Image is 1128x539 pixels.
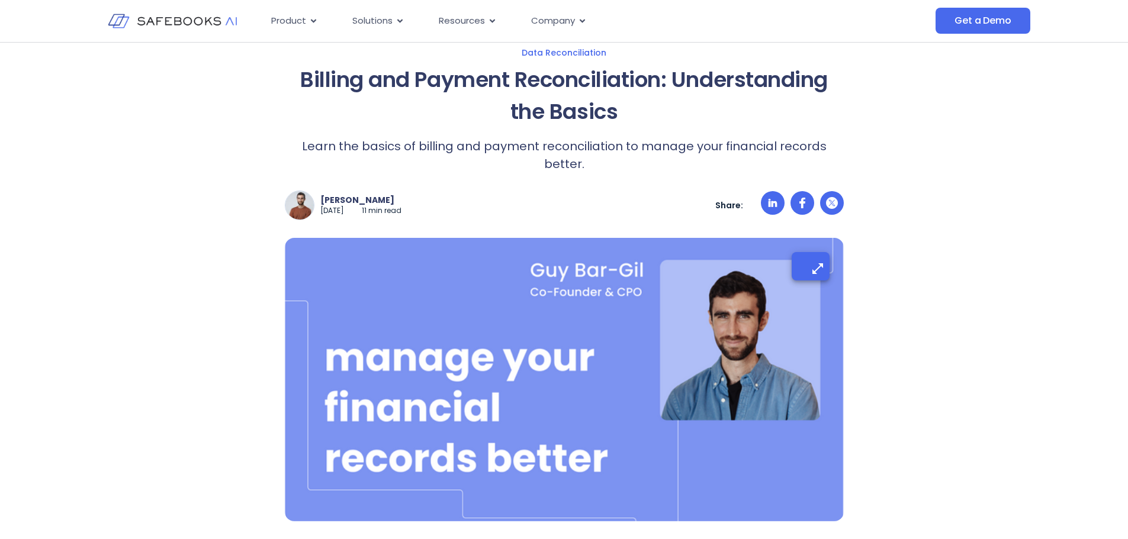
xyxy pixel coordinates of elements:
[439,14,485,28] span: Resources
[715,200,743,211] p: Share:
[531,14,575,28] span: Company
[936,8,1030,34] a: Get a Demo
[169,47,960,58] a: Data Reconciliation
[320,195,401,205] p: [PERSON_NAME]
[285,137,844,173] p: Learn the basics of billing and payment reconciliation to manage your financial records better.
[262,9,817,33] div: Menu Toggle
[262,9,817,33] nav: Menu
[320,206,344,216] p: [DATE]
[271,14,306,28] span: Product
[285,64,844,128] h1: Billing and Payment Reconciliation: Understanding the Basics
[352,14,393,28] span: Solutions
[285,238,844,521] img: a man in a blue shirt and tie with the words manage your financial records better
[285,191,314,220] img: a man with a beard and a brown sweater
[955,15,1011,27] span: Get a Demo
[362,206,401,216] p: 11 min read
